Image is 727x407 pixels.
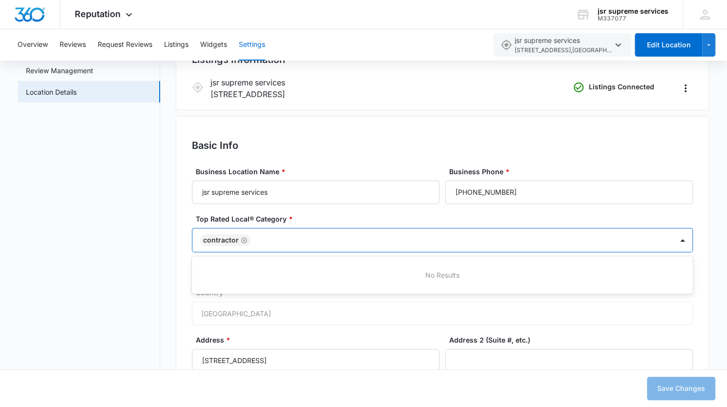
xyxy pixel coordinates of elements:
span: jsr supreme services [515,35,612,55]
span: Reputation [75,9,121,19]
button: Reviews [60,29,86,61]
button: Actions [678,81,692,96]
button: Overview [18,29,48,61]
button: Request Reviews [98,29,152,61]
button: Settings [239,29,265,61]
p: Listings Connected [588,81,654,92]
a: Location Details [26,87,77,97]
label: Top Rated Local® Category [196,214,697,224]
h2: Basic Info [192,138,693,153]
button: Edit Location [635,33,702,57]
div: account name [598,7,668,15]
label: Address 2 (Suite #, etc.) [449,335,697,345]
div: Contractor [203,237,239,244]
button: Widgets [200,29,227,61]
label: Business Phone [449,166,697,177]
a: Review Management [26,65,93,76]
p: jsr supreme services [210,77,569,88]
button: jsr supreme services[STREET_ADDRESS],[GEOGRAPHIC_DATA],PA [493,33,631,57]
span: [STREET_ADDRESS] , [GEOGRAPHIC_DATA] , PA [515,46,612,55]
label: Business Location Name [196,166,443,177]
div: Remove Contractor [239,237,248,244]
button: Listings [164,29,188,61]
label: Address [196,335,443,345]
p: [STREET_ADDRESS] [210,88,569,100]
div: account id [598,15,668,22]
div: No Results [192,266,693,284]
